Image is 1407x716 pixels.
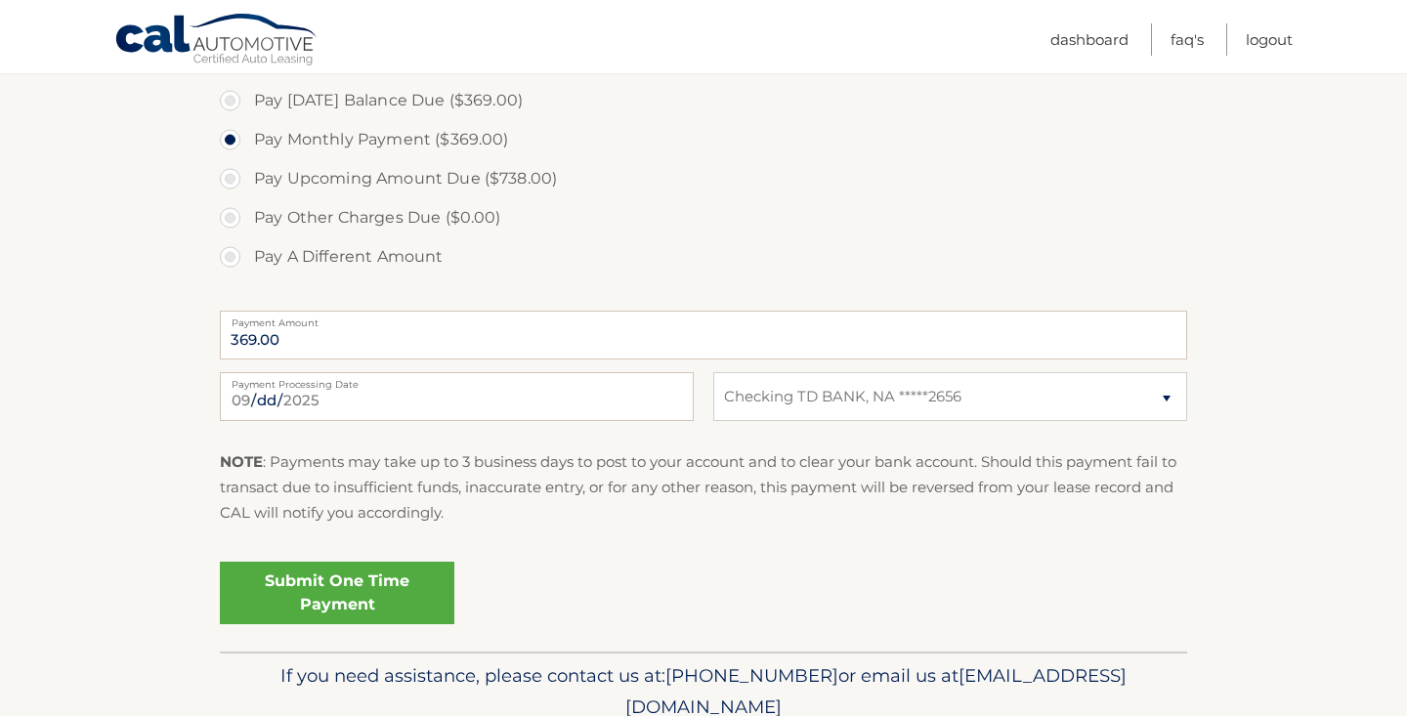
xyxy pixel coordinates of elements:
[220,372,694,421] input: Payment Date
[220,562,454,624] a: Submit One Time Payment
[1246,23,1293,56] a: Logout
[220,198,1187,237] label: Pay Other Charges Due ($0.00)
[220,120,1187,159] label: Pay Monthly Payment ($369.00)
[220,311,1187,326] label: Payment Amount
[220,311,1187,359] input: Payment Amount
[665,664,838,687] span: [PHONE_NUMBER]
[220,159,1187,198] label: Pay Upcoming Amount Due ($738.00)
[220,372,694,388] label: Payment Processing Date
[220,452,263,471] strong: NOTE
[114,13,320,69] a: Cal Automotive
[220,449,1187,526] p: : Payments may take up to 3 business days to post to your account and to clear your bank account....
[1171,23,1204,56] a: FAQ's
[1050,23,1129,56] a: Dashboard
[220,237,1187,276] label: Pay A Different Amount
[220,81,1187,120] label: Pay [DATE] Balance Due ($369.00)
